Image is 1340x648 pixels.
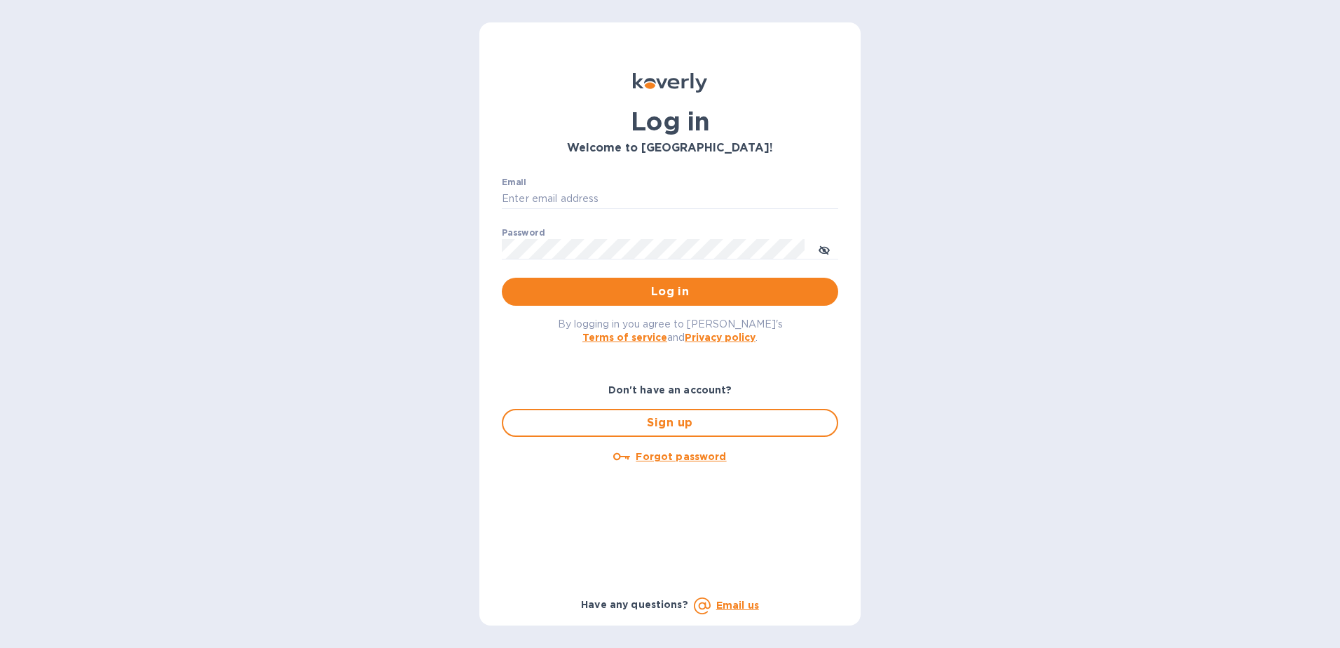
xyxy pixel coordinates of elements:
[558,318,783,343] span: By logging in you agree to [PERSON_NAME]'s and .
[636,451,726,462] u: Forgot password
[582,332,667,343] a: Terms of service
[581,599,688,610] b: Have any questions?
[502,178,526,187] label: Email
[608,384,732,396] b: Don't have an account?
[502,409,838,437] button: Sign up
[514,414,826,431] span: Sign up
[716,600,759,611] a: Email us
[685,332,756,343] a: Privacy policy
[502,278,838,306] button: Log in
[502,107,838,136] h1: Log in
[513,283,827,300] span: Log in
[502,189,838,210] input: Enter email address
[502,142,838,155] h3: Welcome to [GEOGRAPHIC_DATA]!
[633,73,707,93] img: Koverly
[810,235,838,263] button: toggle password visibility
[502,229,545,237] label: Password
